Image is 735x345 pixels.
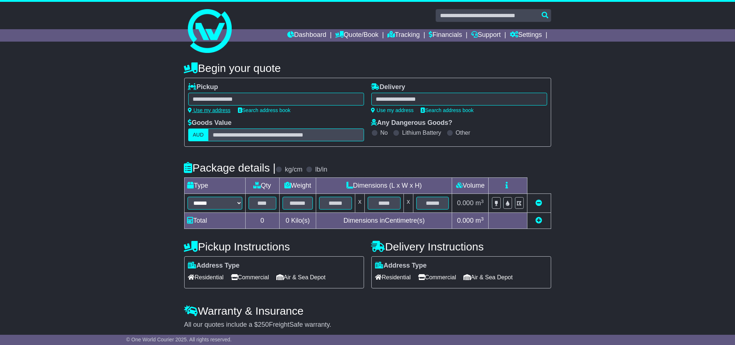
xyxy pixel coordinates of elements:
a: Search address book [238,107,291,113]
div: All our quotes include a $ FreightSafe warranty. [184,321,551,329]
span: 250 [258,321,269,328]
h4: Pickup Instructions [184,241,364,253]
span: Air & Sea Depot [463,272,513,283]
td: Total [184,213,245,229]
a: Remove this item [536,199,542,207]
span: Commercial [418,272,456,283]
a: Financials [429,29,462,42]
td: Kilo(s) [279,213,316,229]
td: Weight [279,178,316,194]
h4: Delivery Instructions [371,241,551,253]
td: x [355,194,365,213]
label: Any Dangerous Goods? [371,119,452,127]
label: Address Type [188,262,240,270]
a: Add new item [536,217,542,224]
span: 0 [285,217,289,224]
label: No [380,129,388,136]
span: Commercial [231,272,269,283]
label: Other [456,129,470,136]
span: Residential [188,272,224,283]
h4: Warranty & Insurance [184,305,551,317]
span: m [476,199,484,207]
td: Volume [452,178,489,194]
td: Dimensions in Centimetre(s) [316,213,452,229]
span: Residential [375,272,411,283]
a: Use my address [188,107,231,113]
span: m [476,217,484,224]
a: Use my address [371,107,414,113]
span: 0.000 [457,217,474,224]
sup: 3 [481,199,484,204]
td: 0 [245,213,279,229]
a: Dashboard [287,29,326,42]
td: Type [184,178,245,194]
label: Delivery [371,83,405,91]
a: Settings [510,29,542,42]
label: AUD [188,129,209,141]
a: Quote/Book [335,29,378,42]
label: kg/cm [285,166,302,174]
span: © One World Courier 2025. All rights reserved. [126,337,232,342]
td: x [404,194,413,213]
label: Goods Value [188,119,232,127]
h4: Begin your quote [184,62,551,74]
span: 0.000 [457,199,474,207]
td: Dimensions (L x W x H) [316,178,452,194]
td: Qty [245,178,279,194]
a: Support [471,29,501,42]
label: Pickup [188,83,218,91]
label: Lithium Battery [402,129,441,136]
label: lb/in [315,166,327,174]
h4: Package details | [184,162,276,174]
sup: 3 [481,216,484,222]
a: Tracking [387,29,420,42]
a: Search address book [421,107,474,113]
label: Address Type [375,262,427,270]
span: Air & Sea Depot [276,272,326,283]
